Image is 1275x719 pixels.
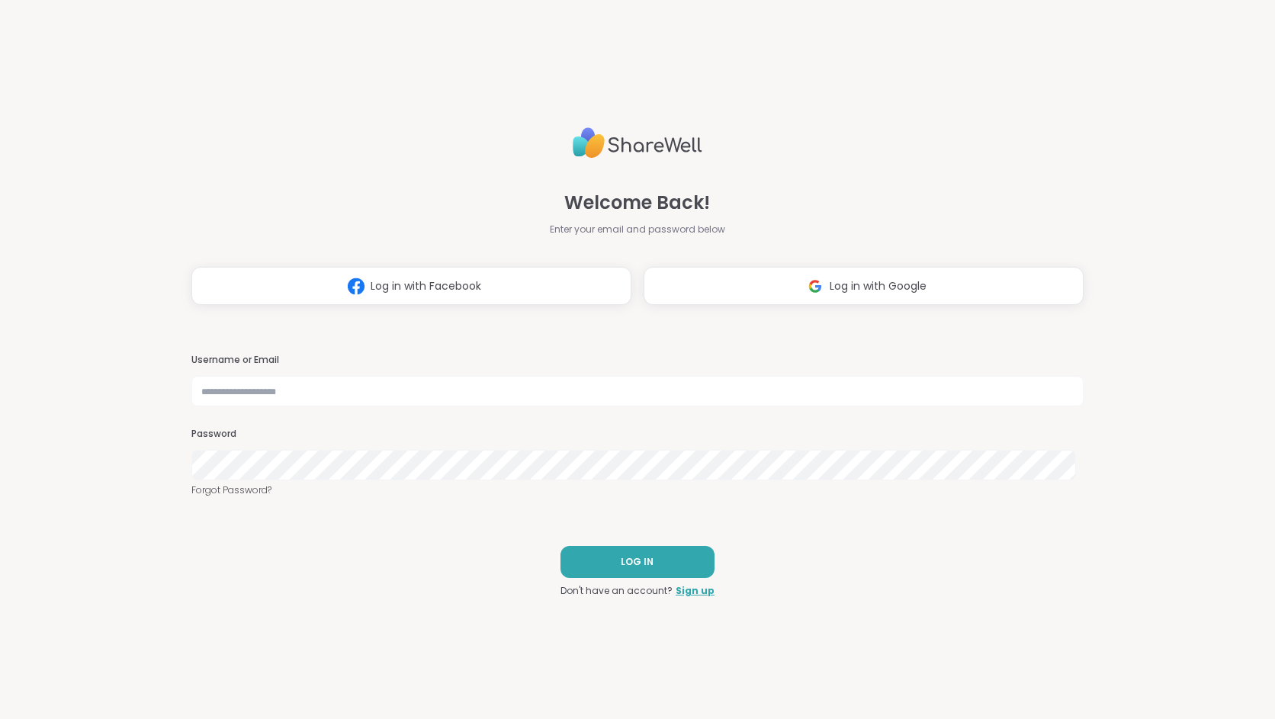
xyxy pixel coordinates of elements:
[560,546,715,578] button: LOG IN
[191,483,1084,497] a: Forgot Password?
[342,272,371,300] img: ShareWell Logomark
[191,354,1084,367] h3: Username or Email
[644,267,1084,305] button: Log in with Google
[550,223,725,236] span: Enter your email and password below
[621,555,654,569] span: LOG IN
[191,267,631,305] button: Log in with Facebook
[371,278,481,294] span: Log in with Facebook
[191,428,1084,441] h3: Password
[676,584,715,598] a: Sign up
[830,278,927,294] span: Log in with Google
[573,121,702,165] img: ShareWell Logo
[801,272,830,300] img: ShareWell Logomark
[564,189,710,217] span: Welcome Back!
[560,584,673,598] span: Don't have an account?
